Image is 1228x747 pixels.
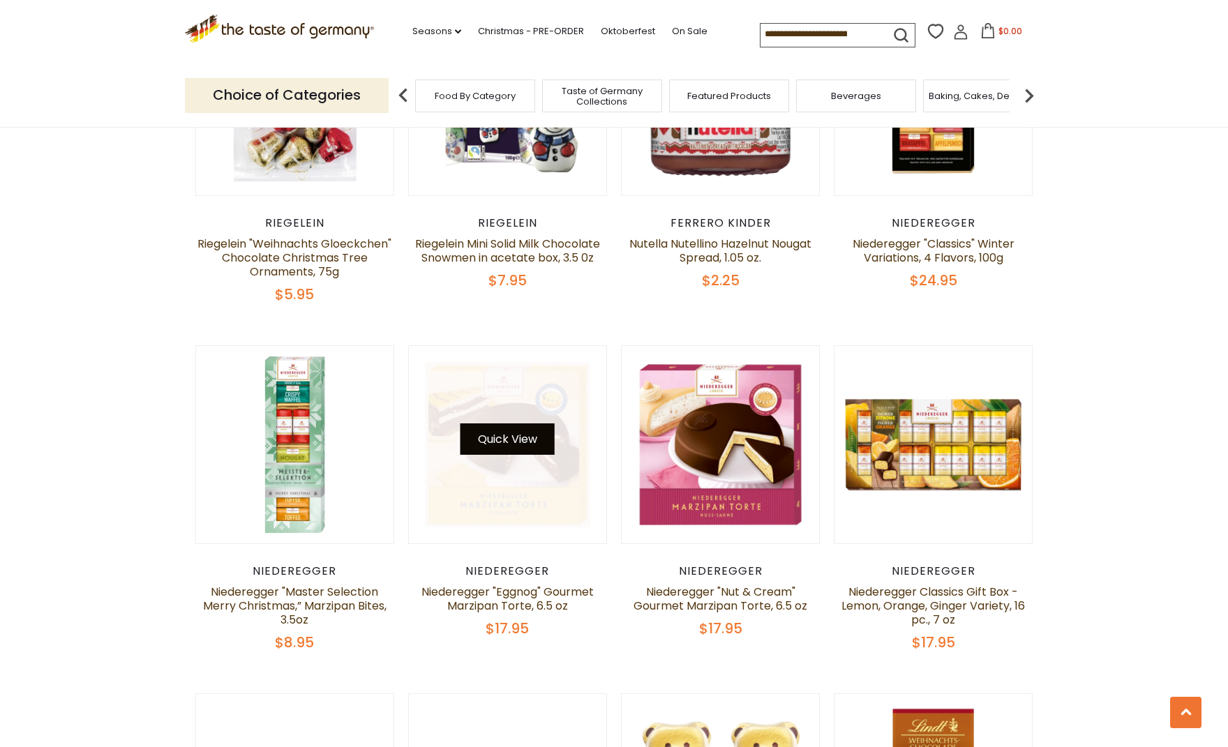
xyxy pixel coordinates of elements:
[409,346,606,543] img: Niederegger "Eggnog" Gourmet Marzipan Torte, 6.5 oz
[488,271,527,290] span: $7.95
[998,25,1022,37] span: $0.00
[910,271,957,290] span: $24.95
[834,346,1032,543] img: Niederegger Classics Gift Box -Lemon, Orange, Ginger Variety, 16 pc., 7 oz
[412,24,461,39] a: Seasons
[275,633,314,652] span: $8.95
[195,216,394,230] div: Riegelein
[601,24,655,39] a: Oktoberfest
[912,633,955,652] span: $17.95
[622,346,819,543] img: Niederegger "Nut & Cream" Gourmet Marzipan Torte, 6.5 oz
[853,236,1014,266] a: Niederegger "Classics" Winter Variations, 4 Flavors, 100g
[478,24,584,39] a: Christmas - PRE-ORDER
[831,91,881,101] a: Beverages
[834,216,1033,230] div: Niederegger
[841,584,1025,628] a: Niederegger Classics Gift Box -Lemon, Orange, Ginger Variety, 16 pc., 7 oz
[634,584,807,614] a: Niederegger "Nut & Cream" Gourmet Marzipan Torte, 6.5 oz
[196,346,394,543] img: Niederegger "Master Selection Merry Christmas,” Marzipan Bites, 3.5oz
[460,423,555,455] button: Quick View
[621,216,820,230] div: Ferrero Kinder
[687,91,771,101] a: Featured Products
[421,584,594,614] a: Niederegger "Eggnog" Gourmet Marzipan Torte, 6.5 oz
[408,564,607,578] div: Niederegger
[415,236,600,266] a: Riegelein Mini Solid Milk Chocolate Snowmen in acetate box, 3.5 0z
[435,91,516,101] a: Food By Category
[408,216,607,230] div: Riegelein
[486,619,529,638] span: $17.95
[389,82,417,110] img: previous arrow
[699,619,742,638] span: $17.95
[1015,82,1043,110] img: next arrow
[195,564,394,578] div: Niederegger
[971,23,1031,44] button: $0.00
[672,24,707,39] a: On Sale
[197,236,391,280] a: Riegelein "Weihnachts Gloeckchen" Chocolate Christmas Tree Ornaments, 75g
[546,86,658,107] a: Taste of Germany Collections
[834,564,1033,578] div: Niederegger
[203,584,387,628] a: Niederegger "Master Selection Merry Christmas,” Marzipan Bites, 3.5oz
[185,78,389,112] p: Choice of Categories
[275,285,314,304] span: $5.95
[621,564,820,578] div: Niederegger
[929,91,1037,101] a: Baking, Cakes, Desserts
[702,271,740,290] span: $2.25
[629,236,811,266] a: Nutella Nutellino Hazelnut Nougat Spread, 1.05 oz.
